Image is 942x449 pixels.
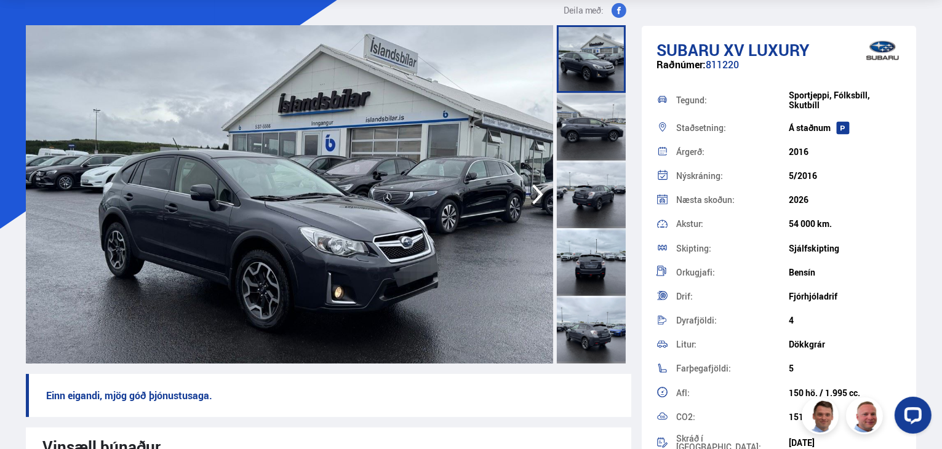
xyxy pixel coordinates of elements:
div: Sportjeppi, Fólksbíll, Skutbíll [789,90,901,110]
div: Litur: [676,340,789,349]
div: Næsta skoðun: [676,196,789,204]
div: 5 [789,364,901,373]
iframe: LiveChat chat widget [885,392,936,443]
div: CO2: [676,413,789,421]
div: Sjálfskipting [789,244,901,253]
div: Bensín [789,268,901,277]
img: siFngHWaQ9KaOqBr.png [848,399,885,436]
img: 3481326.jpeg [26,25,553,364]
div: Fjórhjóladrif [789,292,901,301]
img: brand logo [858,32,907,70]
div: Á staðnum [789,123,901,133]
div: Árgerð: [676,148,789,156]
div: Dökkgrár [789,340,901,349]
button: Deila með: [559,3,631,18]
span: XV LUXURY [724,39,809,61]
div: Akstur: [676,220,789,228]
div: Nýskráning: [676,172,789,180]
div: Orkugjafi: [676,268,789,277]
div: 5/2016 [789,171,901,181]
div: [DATE] [789,438,901,448]
div: 151 g/km [789,412,901,422]
div: Tegund: [676,96,789,105]
div: Afl: [676,389,789,397]
div: Skipting: [676,244,789,253]
span: Raðnúmer: [657,58,706,71]
div: 2016 [789,147,901,157]
div: 150 hö. / 1.995 cc. [789,388,901,398]
span: Deila með: [564,3,604,18]
img: FbJEzSuNWCJXmdc-.webp [804,399,840,436]
div: 2026 [789,195,901,205]
div: Dyrafjöldi: [676,316,789,325]
div: 811220 [657,59,902,83]
span: Subaru [657,39,720,61]
div: 54 000 km. [789,219,901,229]
div: Farþegafjöldi: [676,364,789,373]
div: Staðsetning: [676,124,789,132]
div: 4 [789,316,901,325]
div: Drif: [676,292,789,301]
p: Einn eigandi, mjög góð þjónustusaga. [26,374,631,417]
